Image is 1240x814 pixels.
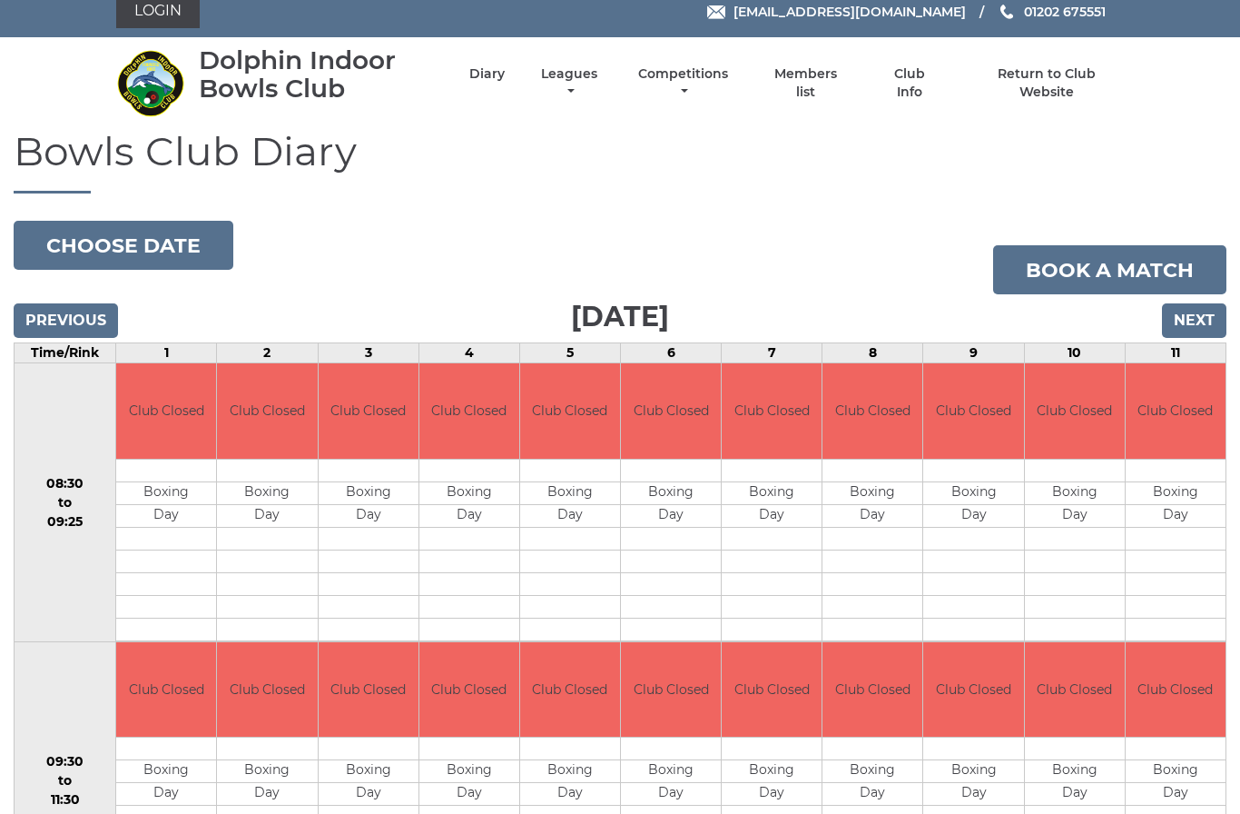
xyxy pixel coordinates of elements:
[621,343,722,363] td: 6
[116,504,216,527] td: Day
[418,343,519,363] td: 4
[621,642,721,738] td: Club Closed
[822,481,922,504] td: Boxing
[707,5,725,19] img: Email
[217,642,317,738] td: Club Closed
[319,363,418,459] td: Club Closed
[722,783,822,806] td: Day
[419,504,519,527] td: Day
[520,504,620,527] td: Day
[217,760,317,783] td: Boxing
[923,642,1023,738] td: Club Closed
[722,642,822,738] td: Club Closed
[822,343,923,363] td: 8
[822,783,922,806] td: Day
[1126,760,1225,783] td: Boxing
[116,49,184,117] img: Dolphin Indoor Bowls Club
[1162,303,1226,338] input: Next
[1025,642,1125,738] td: Club Closed
[923,760,1023,783] td: Boxing
[15,363,116,642] td: 08:30 to 09:25
[116,363,216,459] td: Club Closed
[319,642,418,738] td: Club Closed
[217,504,317,527] td: Day
[1025,481,1125,504] td: Boxing
[536,65,602,101] a: Leagues
[1000,5,1013,19] img: Phone us
[1126,363,1225,459] td: Club Closed
[116,783,216,806] td: Day
[621,760,721,783] td: Boxing
[217,343,318,363] td: 2
[116,343,217,363] td: 1
[822,642,922,738] td: Club Closed
[722,504,822,527] td: Day
[14,129,1226,194] h1: Bowls Club Diary
[1024,343,1125,363] td: 10
[15,343,116,363] td: Time/Rink
[419,363,519,459] td: Club Closed
[923,504,1023,527] td: Day
[116,760,216,783] td: Boxing
[970,65,1124,101] a: Return to Club Website
[520,642,620,738] td: Club Closed
[722,343,822,363] td: 7
[923,783,1023,806] td: Day
[880,65,939,101] a: Club Info
[1025,504,1125,527] td: Day
[1126,504,1225,527] td: Day
[520,760,620,783] td: Boxing
[822,504,922,527] td: Day
[707,2,966,22] a: Email [EMAIL_ADDRESS][DOMAIN_NAME]
[621,363,721,459] td: Club Closed
[923,363,1023,459] td: Club Closed
[519,343,620,363] td: 5
[520,363,620,459] td: Club Closed
[14,221,233,270] button: Choose date
[217,783,317,806] td: Day
[520,481,620,504] td: Boxing
[722,481,822,504] td: Boxing
[621,481,721,504] td: Boxing
[923,343,1024,363] td: 9
[634,65,733,101] a: Competitions
[116,642,216,738] td: Club Closed
[722,760,822,783] td: Boxing
[923,481,1023,504] td: Boxing
[993,245,1226,294] a: Book a match
[1025,760,1125,783] td: Boxing
[764,65,848,101] a: Members list
[419,642,519,738] td: Club Closed
[520,783,620,806] td: Day
[319,760,418,783] td: Boxing
[998,2,1106,22] a: Phone us 01202 675551
[1025,783,1125,806] td: Day
[469,65,505,83] a: Diary
[319,504,418,527] td: Day
[318,343,418,363] td: 3
[319,481,418,504] td: Boxing
[199,46,438,103] div: Dolphin Indoor Bowls Club
[621,783,721,806] td: Day
[14,303,118,338] input: Previous
[733,4,966,20] span: [EMAIL_ADDRESS][DOMAIN_NAME]
[1125,343,1225,363] td: 11
[419,783,519,806] td: Day
[621,504,721,527] td: Day
[319,783,418,806] td: Day
[722,363,822,459] td: Club Closed
[822,760,922,783] td: Boxing
[419,760,519,783] td: Boxing
[1025,363,1125,459] td: Club Closed
[1126,642,1225,738] td: Club Closed
[116,481,216,504] td: Boxing
[419,481,519,504] td: Boxing
[217,481,317,504] td: Boxing
[217,363,317,459] td: Club Closed
[1126,783,1225,806] td: Day
[1126,481,1225,504] td: Boxing
[1024,4,1106,20] span: 01202 675551
[822,363,922,459] td: Club Closed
